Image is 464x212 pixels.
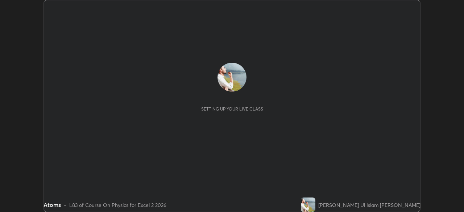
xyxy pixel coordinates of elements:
[69,201,166,209] div: L83 of Course On Physics for Excel 2 2026
[301,198,315,212] img: 8542fd9634654b18b5ab1538d47c8f9c.jpg
[318,201,420,209] div: [PERSON_NAME] Ul Islam [PERSON_NAME]
[64,201,66,209] div: •
[43,200,61,209] div: Atoms
[217,63,246,92] img: 8542fd9634654b18b5ab1538d47c8f9c.jpg
[201,106,263,112] div: Setting up your live class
